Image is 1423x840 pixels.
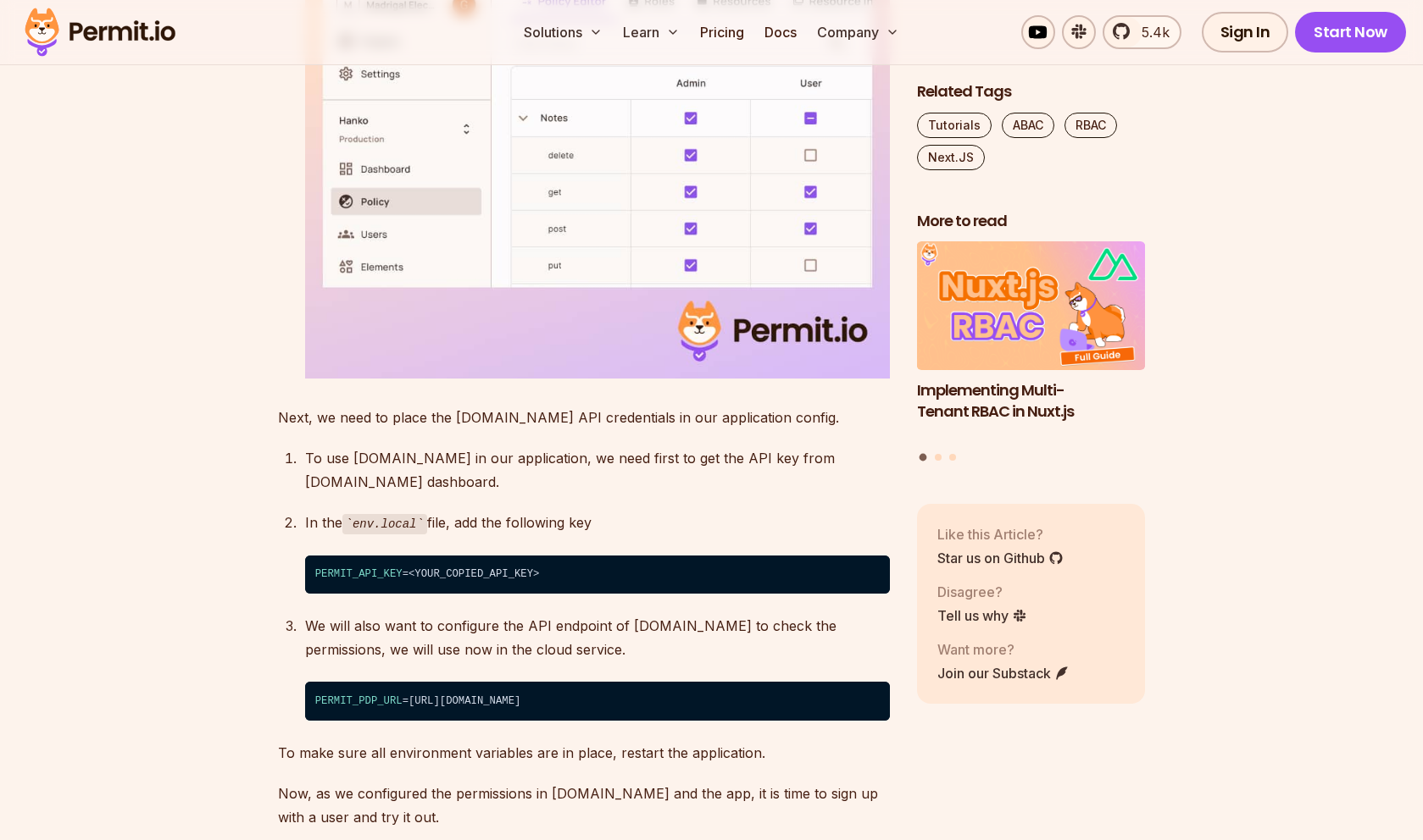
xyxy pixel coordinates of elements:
[1064,113,1117,138] a: RBAC
[1002,113,1054,138] a: ABAC
[315,568,403,580] span: PERMIT_API_KEY
[949,454,956,461] button: Go to slide 3
[315,695,403,707] span: PERMIT_PDP_URL
[917,113,992,138] a: Tutorials
[937,524,1064,544] p: Like this Article?
[342,514,427,534] code: env.local
[935,454,942,461] button: Go to slide 2
[917,211,1146,232] h2: More to read
[305,614,890,661] p: We will also want to configure the API endpoint of [DOMAIN_NAME] to check the permissions, we wil...
[917,242,1146,444] a: Implementing Multi-Tenant RBAC in Nuxt.jsImplementing Multi-Tenant RBAC in Nuxt.js
[693,15,751,49] a: Pricing
[278,782,890,829] p: Now, as we configured the permissions in [DOMAIN_NAME] and the app, it is time to sign up with a ...
[917,380,1146,423] h3: Implementing Multi-Tenant RBAC in Nuxt.js
[937,605,1027,626] a: Tell us why
[937,639,1070,660] p: Want more?
[17,3,183,61] img: Permit logo
[305,446,890,494] p: To use [DOMAIN_NAME] in our application, we need first to get the API key from [DOMAIN_NAME] dash...
[758,15,803,49] a: Docs
[1103,15,1181,49] a: 5.4k
[278,741,890,765] p: To make sure all environment variables are in place, restart the application.
[517,15,609,49] button: Solutions
[917,242,1146,444] li: 1 of 3
[917,242,1146,464] div: Posts
[616,15,686,49] button: Learn
[920,454,927,461] button: Go to slide 1
[305,682,890,721] code: =[URL][DOMAIN_NAME]
[305,511,890,535] p: In the file, add the following key
[917,145,985,170] a: Next.JS
[1295,12,1406,52] a: Start Now
[278,406,890,429] p: Next, we need to place the [DOMAIN_NAME] API credentials in our application config.
[1202,12,1289,52] a: Sign In
[937,582,1027,602] p: Disagree?
[917,81,1146,102] h2: Related Tags
[810,15,906,49] button: Company
[937,663,1070,683] a: Join our Substack
[305,555,890,594] code: =<YOUR_COPIED_API_KEY>
[937,548,1064,568] a: Star us on Github
[1131,22,1170,42] span: 5.4k
[917,242,1146,371] img: Implementing Multi-Tenant RBAC in Nuxt.js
